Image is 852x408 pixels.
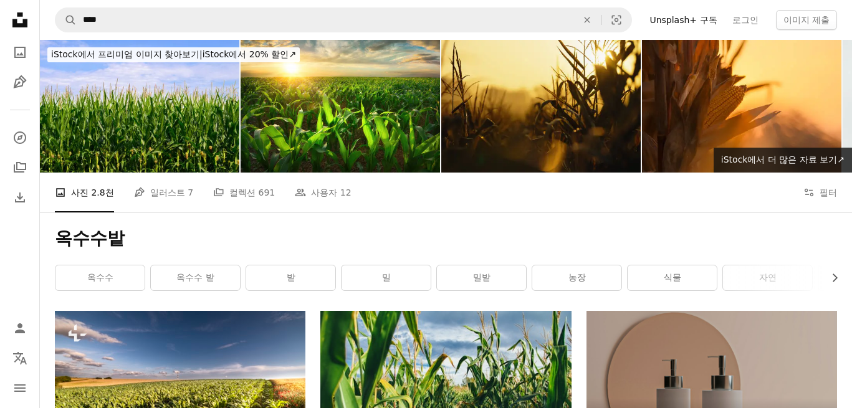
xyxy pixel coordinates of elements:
a: 로그인 / 가입 [7,316,32,341]
a: 밀 [342,265,431,290]
a: 옥수수 [55,265,145,290]
img: 옥수수 밭 위로 빛나는 골든 아워 [441,40,641,173]
img: 캐나다의 농지 - 푸른 하늘 아래 개화 단계의 옥수수 작물 [40,40,239,173]
a: 옥수수 밭 [320,389,571,400]
a: 자연 [723,265,812,290]
span: iStock에서 프리미엄 이미지 찾아보기 | [51,49,203,59]
img: Golden Hour Corn Cob [642,40,841,173]
span: 12 [340,186,352,199]
button: 언어 [7,346,32,371]
a: 컬렉션 691 [213,173,275,212]
button: 이미지 제출 [776,10,837,30]
a: 밭 [246,265,335,290]
button: 메뉴 [7,376,32,401]
a: 해질녘에 옥수수 밭을 엽니다. 옥수수 밭 . [55,389,305,400]
span: 7 [188,186,193,199]
a: 식물 [628,265,717,290]
img: 해질녘 열린 들판에 햇볕이 잘 드는 어린 옥수수 식물 [241,40,440,173]
a: 사용자 12 [295,173,351,212]
span: iStock에서 더 많은 자료 보기 ↗ [721,154,845,164]
a: 다운로드 내역 [7,185,32,210]
a: 사진 [7,40,32,65]
button: 시각적 검색 [601,8,631,32]
form: 사이트 전체에서 이미지 찾기 [55,7,632,32]
button: Unsplash 검색 [55,8,77,32]
a: iStock에서 프리미엄 이미지 찾아보기|iStock에서 20% 할인↗ [40,40,307,70]
a: 농장 [532,265,621,290]
span: iStock에서 20% 할인 ↗ [51,49,296,59]
a: Unsplash+ 구독 [642,10,724,30]
a: 일러스트 [7,70,32,95]
button: 필터 [803,173,837,212]
a: 로그인 [725,10,766,30]
a: 일러스트 7 [134,173,193,212]
a: 컬렉션 [7,155,32,180]
span: 691 [259,186,275,199]
h1: 옥수수밭 [55,227,837,250]
a: 옥수수 밭 [151,265,240,290]
a: iStock에서 더 많은 자료 보기↗ [714,148,852,173]
button: 삭제 [573,8,601,32]
a: 밀밭 [437,265,526,290]
a: 탐색 [7,125,32,150]
button: 목록을 오른쪽으로 스크롤 [823,265,837,290]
